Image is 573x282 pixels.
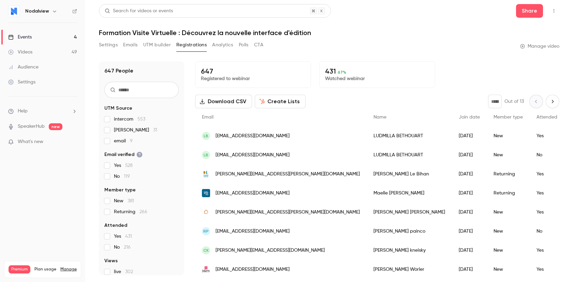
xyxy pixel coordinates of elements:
[18,138,43,145] span: What's new
[255,95,306,108] button: Create Lists
[452,260,487,279] div: [DATE]
[212,40,233,50] button: Analytics
[18,108,28,115] span: Help
[530,203,564,222] div: Yes
[124,174,130,179] span: 119
[123,40,137,50] button: Emails
[367,145,452,164] div: LUDMILLA BETHOUART
[452,145,487,164] div: [DATE]
[104,67,133,75] h1: 647 People
[216,190,290,197] span: [EMAIL_ADDRESS][DOMAIN_NAME]
[325,67,429,75] p: 431
[99,29,559,37] h1: Formation Visite Virtuelle : Découvrez la nouvelle interface d'édition
[202,189,210,197] img: iadfrance.fr
[530,260,564,279] div: Yes
[487,260,530,279] div: New
[104,187,136,193] span: Member type
[34,267,56,272] span: Plan usage
[114,116,145,123] span: intercom
[114,233,132,240] span: Yes
[325,75,429,82] p: Watched webinar
[452,203,487,222] div: [DATE]
[239,40,249,50] button: Polls
[367,222,452,241] div: [PERSON_NAME] painco
[487,126,530,145] div: New
[367,203,452,222] div: [PERSON_NAME] [PERSON_NAME]
[60,267,77,272] a: Manage
[452,222,487,241] div: [DATE]
[18,123,45,130] a: SpeakerHub
[8,64,39,70] div: Audience
[530,184,564,203] div: Yes
[216,228,290,235] span: [EMAIL_ADDRESS][DOMAIN_NAME]
[114,268,133,275] span: live
[367,184,452,203] div: Maelle [PERSON_NAME]
[128,199,134,203] span: 381
[104,105,132,112] span: UTM Source
[114,173,130,180] span: No
[487,241,530,260] div: New
[104,222,127,229] span: Attended
[125,234,132,239] span: 431
[137,117,145,122] span: 553
[487,164,530,184] div: Returning
[125,269,133,274] span: 302
[130,139,133,143] span: 9
[216,171,360,178] span: [PERSON_NAME][EMAIL_ADDRESS][PERSON_NAME][DOMAIN_NAME]
[494,115,523,120] span: Member type
[114,198,134,204] span: New
[367,164,452,184] div: [PERSON_NAME] Le Bihan
[114,208,147,215] span: Returning
[452,164,487,184] div: [DATE]
[452,184,487,203] div: [DATE]
[202,265,210,273] img: proprietes-privees.com
[216,152,290,159] span: [EMAIL_ADDRESS][DOMAIN_NAME]
[216,266,290,273] span: [EMAIL_ADDRESS][DOMAIN_NAME]
[504,98,524,105] p: Out of 13
[216,209,360,216] span: [PERSON_NAME][EMAIL_ADDRESS][PERSON_NAME][DOMAIN_NAME]
[338,70,346,75] span: 67 %
[114,138,133,144] span: email
[487,222,530,241] div: New
[153,128,157,132] span: 31
[516,4,543,18] button: Share
[487,184,530,203] div: Returning
[195,95,252,108] button: Download CSV
[452,241,487,260] div: [DATE]
[204,133,208,139] span: LB
[201,75,305,82] p: Registered to webinar
[8,49,32,56] div: Videos
[69,139,77,145] iframe: Noticeable Trigger
[202,170,210,178] img: squarehabitat.fr
[373,115,386,120] span: Name
[204,152,208,158] span: LB
[114,127,157,134] span: [PERSON_NAME]
[202,208,210,216] img: safti.fr
[9,6,19,17] img: Nodalview
[530,222,564,241] div: No
[367,241,452,260] div: [PERSON_NAME] kneisky
[104,257,118,264] span: Views
[202,115,214,120] span: Email
[49,123,62,130] span: new
[254,40,263,50] button: CTA
[8,79,35,85] div: Settings
[9,265,30,273] span: Premium
[114,162,133,169] span: Yes
[367,260,452,279] div: [PERSON_NAME] Wörler
[139,209,147,214] span: 266
[452,126,487,145] div: [DATE]
[25,8,49,15] h6: Nodalview
[459,115,480,120] span: Join date
[124,245,131,250] span: 216
[530,241,564,260] div: Yes
[99,40,118,50] button: Settings
[203,228,209,234] span: rp
[105,7,173,15] div: Search for videos or events
[520,43,559,50] a: Manage video
[104,151,143,158] span: Email verified
[530,126,564,145] div: Yes
[8,108,77,115] li: help-dropdown-opener
[530,145,564,164] div: No
[367,126,452,145] div: LUDMILLA BETHOUART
